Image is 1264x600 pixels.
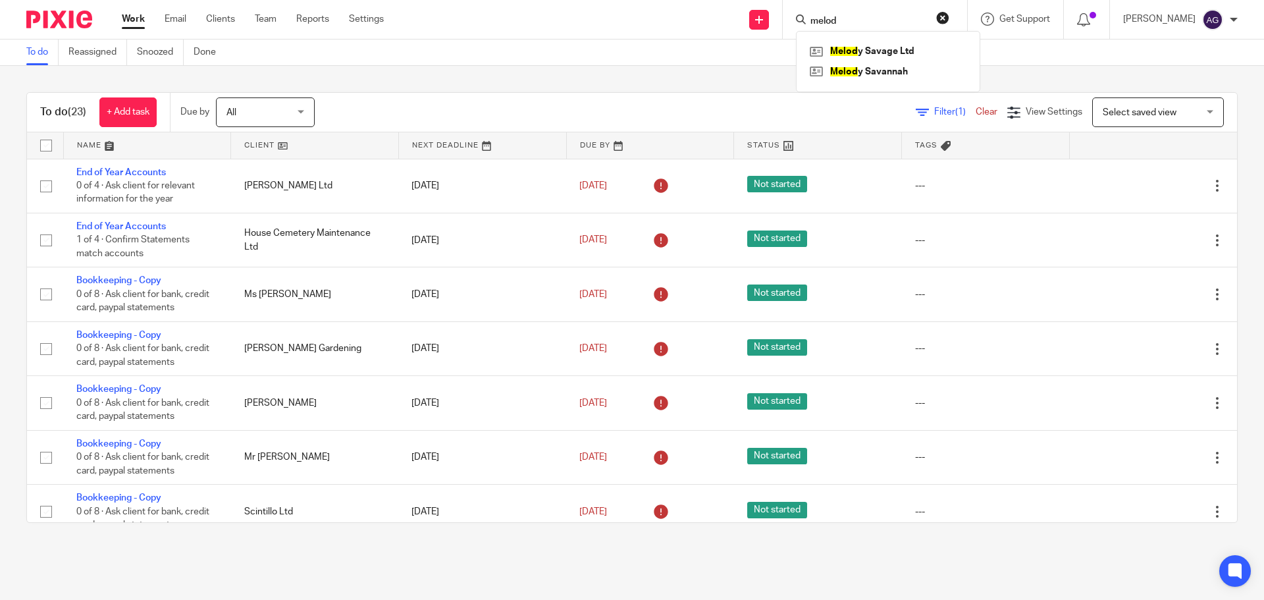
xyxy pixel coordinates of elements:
div: --- [915,179,1057,192]
div: --- [915,342,1057,355]
td: [DATE] [398,159,566,213]
span: 0 of 8 · Ask client for bank, credit card, paypal statements [76,398,209,422]
a: Bookkeeping - Copy [76,331,161,340]
span: [DATE] [579,452,607,462]
a: + Add task [99,97,157,127]
a: Email [165,13,186,26]
td: Ms [PERSON_NAME] [231,267,399,321]
span: Filter [934,107,976,117]
td: [DATE] [398,321,566,375]
a: Bookkeeping - Copy [76,493,161,503]
img: svg%3E [1202,9,1223,30]
a: Bookkeeping - Copy [76,276,161,285]
a: Work [122,13,145,26]
td: [DATE] [398,485,566,539]
a: Reassigned [68,40,127,65]
a: Snoozed [137,40,184,65]
span: Tags [915,142,937,149]
td: [PERSON_NAME] [231,376,399,430]
span: Not started [747,393,807,410]
td: Scintillo Ltd [231,485,399,539]
td: House Cemetery Maintenance Ltd [231,213,399,267]
span: Not started [747,339,807,356]
a: To do [26,40,59,65]
a: End of Year Accounts [76,168,166,177]
span: Not started [747,502,807,518]
td: [DATE] [398,376,566,430]
input: Search [809,16,928,28]
td: [DATE] [398,213,566,267]
span: (23) [68,107,86,117]
p: [PERSON_NAME] [1123,13,1196,26]
span: (1) [955,107,966,117]
a: Reports [296,13,329,26]
span: Not started [747,448,807,464]
a: End of Year Accounts [76,222,166,231]
td: [DATE] [398,267,566,321]
td: [PERSON_NAME] Gardening [231,321,399,375]
span: 1 of 4 · Confirm Statements match accounts [76,236,190,259]
div: --- [915,505,1057,518]
td: Mr [PERSON_NAME] [231,430,399,484]
a: Bookkeeping - Copy [76,439,161,449]
p: Due by [180,105,209,119]
span: [DATE] [579,181,607,190]
div: --- [915,396,1057,410]
span: [DATE] [579,290,607,299]
button: Clear [936,11,949,24]
a: Clients [206,13,235,26]
a: Team [255,13,276,26]
span: Not started [747,285,807,301]
span: 0 of 4 · Ask client for relevant information for the year [76,181,195,204]
span: Not started [747,231,807,247]
span: [DATE] [579,236,607,245]
img: Pixie [26,11,92,28]
h1: To do [40,105,86,119]
a: Clear [976,107,997,117]
a: Done [194,40,226,65]
td: [DATE] [398,430,566,484]
span: Select saved view [1103,108,1176,117]
div: --- [915,450,1057,464]
div: --- [915,288,1057,301]
span: View Settings [1026,107,1082,117]
a: Bookkeeping - Copy [76,385,161,394]
span: [DATE] [579,398,607,408]
span: [DATE] [579,344,607,353]
span: [DATE] [579,507,607,516]
span: Get Support [999,14,1050,24]
span: 0 of 8 · Ask client for bank, credit card, paypal statements [76,344,209,367]
span: Not started [747,176,807,192]
a: Settings [349,13,384,26]
span: 0 of 8 · Ask client for bank, credit card, paypal statements [76,507,209,530]
span: All [226,108,236,117]
span: 0 of 8 · Ask client for bank, credit card, paypal statements [76,452,209,476]
td: [PERSON_NAME] Ltd [231,159,399,213]
div: --- [915,234,1057,247]
span: 0 of 8 · Ask client for bank, credit card, paypal statements [76,290,209,313]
